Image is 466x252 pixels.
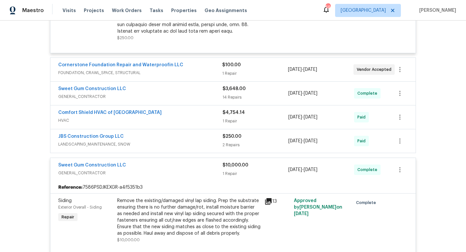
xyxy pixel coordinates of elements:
[288,167,302,172] span: [DATE]
[222,70,288,77] div: 1 Repair
[357,166,380,173] span: Complete
[223,170,288,177] div: 1 Repair
[304,115,317,119] span: [DATE]
[294,198,342,216] span: Approved by [PERSON_NAME] on
[58,93,223,100] span: GENERAL_CONTRACTOR
[341,7,386,14] span: [GEOGRAPHIC_DATA]
[294,212,309,216] span: [DATE]
[58,141,223,148] span: LANDSCAPING_MAINTENANCE, SNOW
[326,4,330,10] div: 59
[264,197,290,205] div: 13
[59,214,77,220] span: Repair
[150,8,163,13] span: Tasks
[357,138,368,144] span: Paid
[50,181,416,193] div: 7586PSDJKEXGR-a4f5351b3
[288,66,317,73] span: -
[223,110,245,115] span: $4,754.14
[58,205,102,209] span: Exterior Overall - Siding
[223,134,242,139] span: $250.00
[222,63,241,67] span: $100.00
[304,91,317,96] span: [DATE]
[223,87,246,91] span: $3,648.00
[223,163,248,167] span: $10,000.00
[288,91,302,96] span: [DATE]
[58,117,223,124] span: HVAC
[205,7,247,14] span: Geo Assignments
[63,7,76,14] span: Visits
[58,134,124,139] a: JBS Construction Group LLC
[112,7,142,14] span: Work Orders
[288,67,302,72] span: [DATE]
[288,139,302,143] span: [DATE]
[117,36,134,40] span: $250.00
[417,7,456,14] span: [PERSON_NAME]
[58,110,162,115] a: Comfort Shield HVAC of [GEOGRAPHIC_DATA]
[58,198,72,203] span: Siding
[356,199,379,206] span: Complete
[304,139,317,143] span: [DATE]
[58,163,126,167] a: Sweet Gum Construction LLC
[58,70,222,76] span: FOUNDATION, CRAWL_SPACE, STRUCTURAL
[288,166,317,173] span: -
[288,138,317,144] span: -
[357,114,368,120] span: Paid
[223,142,288,148] div: 2 Repairs
[288,115,302,119] span: [DATE]
[288,90,317,97] span: -
[303,67,317,72] span: [DATE]
[58,63,183,67] a: Cornerstone Foundation Repair and Waterproofin LLC
[117,238,140,242] span: $10,000.00
[357,66,394,73] span: Vendor Accepted
[223,118,288,124] div: 1 Repair
[58,184,82,191] b: Reference:
[223,94,288,101] div: 14 Repairs
[357,90,380,97] span: Complete
[22,7,44,14] span: Maestro
[58,87,126,91] a: Sweet Gum Construction LLC
[117,197,260,237] div: Remove the existing/damaged vinyl lap siding. Prep the substrate ensuring there is no further dam...
[84,7,104,14] span: Projects
[304,167,317,172] span: [DATE]
[171,7,197,14] span: Properties
[58,170,223,176] span: GENERAL_CONTRACTOR
[288,114,317,120] span: -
